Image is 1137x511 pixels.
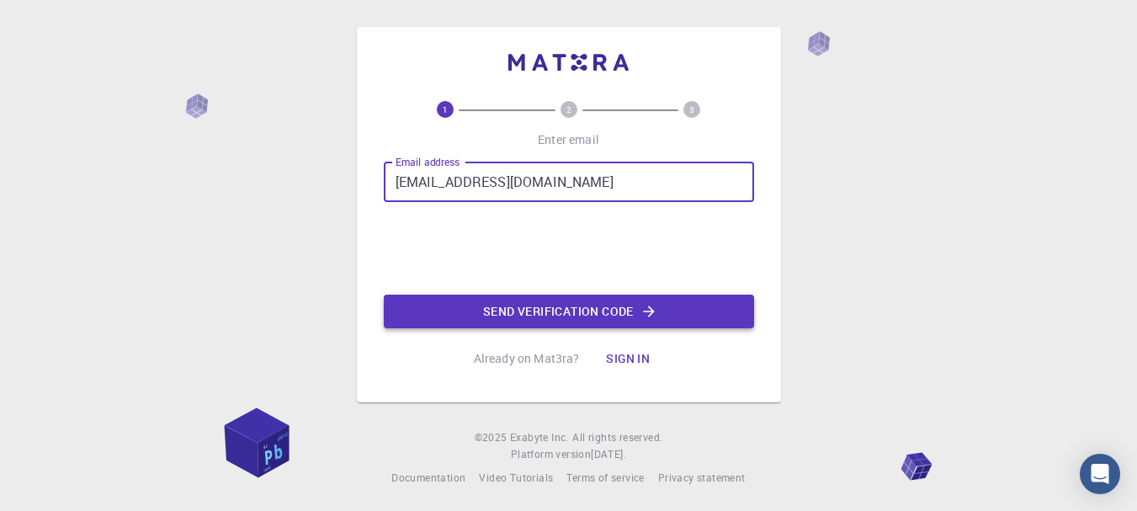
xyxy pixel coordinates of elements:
button: Send verification code [384,295,754,328]
div: Open Intercom Messenger [1080,454,1120,494]
text: 2 [566,104,571,115]
label: Email address [396,155,460,169]
text: 3 [689,104,694,115]
a: Documentation [391,470,465,487]
span: Terms of service [566,471,644,484]
button: Sign in [592,342,663,375]
span: Platform version [511,446,591,463]
a: Privacy statement [658,470,746,487]
span: © 2025 [475,429,510,446]
span: Documentation [391,471,465,484]
span: All rights reserved. [572,429,662,446]
span: Video Tutorials [479,471,553,484]
p: Already on Mat3ra? [474,350,580,367]
a: [DATE]. [591,446,626,463]
iframe: reCAPTCHA [441,216,697,281]
text: 1 [443,104,448,115]
a: Video Tutorials [479,470,553,487]
span: Exabyte Inc. [510,430,569,444]
a: Terms of service [566,470,644,487]
a: Exabyte Inc. [510,429,569,446]
p: Enter email [538,131,599,148]
span: [DATE] . [591,447,626,460]
span: Privacy statement [658,471,746,484]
